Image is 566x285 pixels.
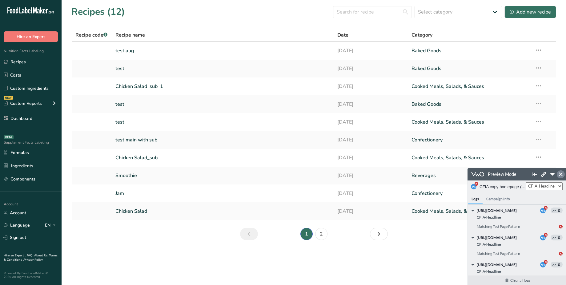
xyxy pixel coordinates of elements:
span: [URL][DOMAIN_NAME] [9,67,65,72]
span: 1 [76,95,78,98]
a: Cooked Meals, Salads, & Sauces [411,151,528,164]
div: Powered By FoodLabelMaker © 2025 All Rights Reserved [4,271,58,279]
a: [DATE] [337,133,404,146]
a: test [115,62,330,75]
a: Beverages [411,169,528,182]
a: [DATE] [337,116,404,129]
div: CFIA-Headline [9,72,95,80]
button: Add new recipe [504,6,556,18]
span: 0 [83,39,95,45]
a: Chicken Salad [115,205,330,218]
button: CFIA copy homepage (ID: 22) [12,13,58,24]
a: [DATE] [337,44,404,57]
a: Cooked Meals, Salads, & Sauces [411,116,528,129]
a: FAQ . [27,253,34,258]
a: [DATE] [337,151,404,164]
span: 0 [83,93,95,99]
a: Confectionery [411,133,528,146]
div: Matching Test Page Pattern [9,81,95,89]
a: test aug [115,44,330,57]
a: [DATE] [337,169,404,182]
button: Hire an Expert [4,31,58,42]
span: Recipe code [75,32,107,38]
div: NEW [4,96,13,100]
a: [DATE] [337,98,404,111]
a: [DATE] [337,62,404,75]
h1: Recipes (12) [71,5,125,19]
div: Custom Reports [4,100,42,107]
a: Privacy Policy [24,258,43,262]
a: Cooked Meals, Salads, & Sauces [411,80,528,93]
a: [DATE] [337,205,404,218]
a: Baked Goods [411,98,528,111]
div: CFIA-Headline [9,45,95,53]
div: EN [45,222,58,229]
a: Chicken Salad_sub_1 [115,80,330,93]
a: Chicken Salad_sub [115,151,330,164]
div: V [73,40,78,45]
a: Page 2. [315,228,327,240]
span: 1 [76,68,78,71]
a: Cooked Meals, Salads, & Sauces [411,205,528,218]
a: test main with sub [115,133,330,146]
a: [DATE] [337,187,404,200]
span: 1 [76,41,78,44]
div: CFIA-Headline [9,99,95,107]
a: Language [4,220,30,231]
div: V [73,94,78,99]
a: Next page [370,228,388,240]
span: [URL][DOMAIN_NAME] [9,40,65,45]
a: Confectionery [411,187,528,200]
a: test [115,98,330,111]
a: Hire an Expert . [4,253,26,258]
span: Recipe name [115,31,145,39]
a: Baked Goods [411,44,528,57]
span: 0 [83,66,95,72]
a: Jam [115,187,330,200]
a: Baked Goods [411,62,528,75]
a: Previous page [240,228,258,240]
h4: Campaign Info [15,25,46,36]
a: Smoothie [115,169,330,182]
a: About Us . [34,253,49,258]
span: [URL][DOMAIN_NAME] [9,94,65,99]
input: Search for recipe [333,6,412,18]
div: BETA [4,135,14,139]
div: V [73,67,78,72]
a: [DATE] [337,80,404,93]
a: test [115,116,330,129]
div: Add new recipe [510,8,551,16]
span: Category [411,31,432,39]
a: Terms & Conditions . [4,253,58,262]
div: Matching Test Page Pattern [9,54,95,62]
h4: Logs [0,25,15,36]
span: Date [337,31,348,39]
